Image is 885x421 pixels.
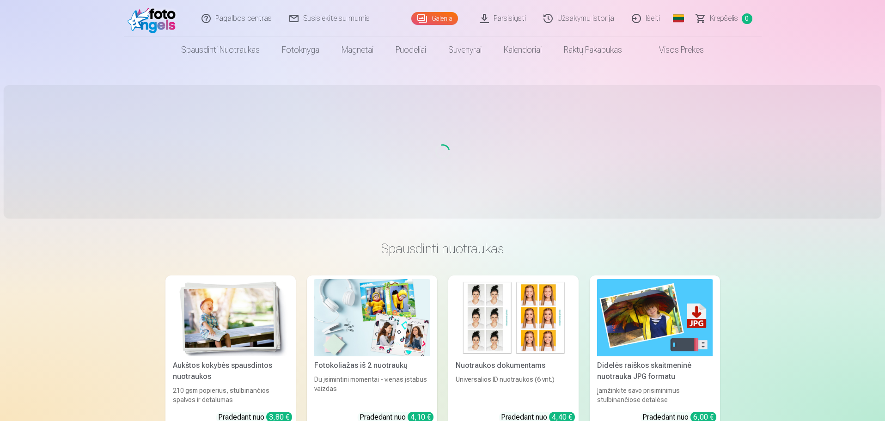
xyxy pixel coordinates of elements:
[710,13,738,24] span: Krepšelis
[553,37,633,63] a: Raktų pakabukas
[311,375,433,404] div: Du įsimintini momentai - vienas įstabus vaizdas
[452,360,575,371] div: Nuotraukos dokumentams
[173,240,713,257] h3: Spausdinti nuotraukas
[314,279,430,356] img: Fotokoliažas iš 2 nuotraukų
[173,279,288,356] img: Aukštos kokybės spausdintos nuotraukos
[593,360,716,382] div: Didelės raiškos skaitmeninė nuotrauka JPG formatu
[437,37,493,63] a: Suvenyrai
[385,37,437,63] a: Puodeliai
[170,37,271,63] a: Spausdinti nuotraukas
[633,37,715,63] a: Visos prekės
[271,37,330,63] a: Fotoknyga
[593,386,716,404] div: Įamžinkite savo prisiminimus stulbinančiose detalėse
[411,12,458,25] a: Galerija
[169,386,292,404] div: 210 gsm popierius, stulbinančios spalvos ir detalumas
[742,13,752,24] span: 0
[456,279,571,356] img: Nuotraukos dokumentams
[128,4,181,33] img: /fa2
[493,37,553,63] a: Kalendoriai
[330,37,385,63] a: Magnetai
[452,375,575,404] div: Universalios ID nuotraukos (6 vnt.)
[597,279,713,356] img: Didelės raiškos skaitmeninė nuotrauka JPG formatu
[311,360,433,371] div: Fotokoliažas iš 2 nuotraukų
[169,360,292,382] div: Aukštos kokybės spausdintos nuotraukos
